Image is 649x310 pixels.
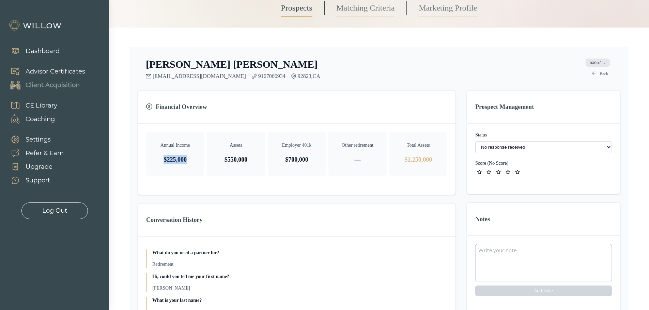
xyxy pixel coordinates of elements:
h3: Conversation History [146,215,447,225]
a: Dashboard [3,44,60,58]
p: Employer 401k [273,142,320,149]
div: Settings [26,135,51,144]
p: Hi, could you tell me your first name? [152,273,447,280]
p: $550,000 [212,155,259,164]
span: environment [291,74,296,79]
a: arrow-leftBack [588,70,612,78]
a: CE Library [3,99,57,112]
button: star [485,168,493,176]
button: star [494,168,503,176]
label: Status [475,132,612,138]
p: — [334,155,381,164]
p: Retirement [152,261,447,268]
p: Annual Income [152,142,199,149]
p: $225,000 [152,155,199,164]
span: 92823 , CA [298,73,320,79]
span: dollar [146,103,153,110]
a: Settings [3,133,64,146]
a: Upgrade [3,160,64,174]
a: 9167066934 [258,73,285,79]
div: Upgrade [26,162,52,172]
a: [EMAIL_ADDRESS][DOMAIN_NAME] [153,73,246,79]
span: mail [146,74,151,79]
div: Coaching [26,115,55,124]
div: Client Acquisition [26,81,80,90]
h3: Notes [475,214,612,224]
h2: [PERSON_NAME] [PERSON_NAME] [146,58,318,70]
span: 5ae57d49-2a10-4255-9320-24f853facfeb [586,59,610,67]
a: Client Acquisition [3,78,85,92]
p: What do you need a partner for? [152,249,447,256]
a: Refer & Earn [3,146,64,160]
img: Willow [9,20,63,31]
span: phone [251,74,257,79]
div: Support [26,176,50,185]
span: arrow-left [592,71,597,77]
div: Dashboard [26,47,60,56]
p: Other retirement [334,142,381,149]
p: What is your last name? [152,297,447,304]
button: star [475,168,483,176]
div: Log Out [42,206,67,215]
label: Score ( No Score ) [475,161,508,166]
button: ID [475,160,508,167]
button: star [513,168,522,176]
div: Refer & Earn [26,149,64,158]
p: Assets [212,142,259,149]
a: Coaching [3,112,57,126]
h3: Financial Overview [146,102,447,112]
div: Advisor Certificates [26,67,85,76]
h3: Prospect Management [475,102,612,112]
p: Total Assets [395,142,442,149]
p: $1,250,000 [395,155,442,164]
button: ID [584,58,612,67]
p: $700,000 [273,155,320,164]
a: Advisor Certificates [3,65,85,78]
button: star [504,168,512,176]
div: CE Library [26,101,57,110]
p: [PERSON_NAME] [152,285,447,292]
button: Add Note [475,285,612,296]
